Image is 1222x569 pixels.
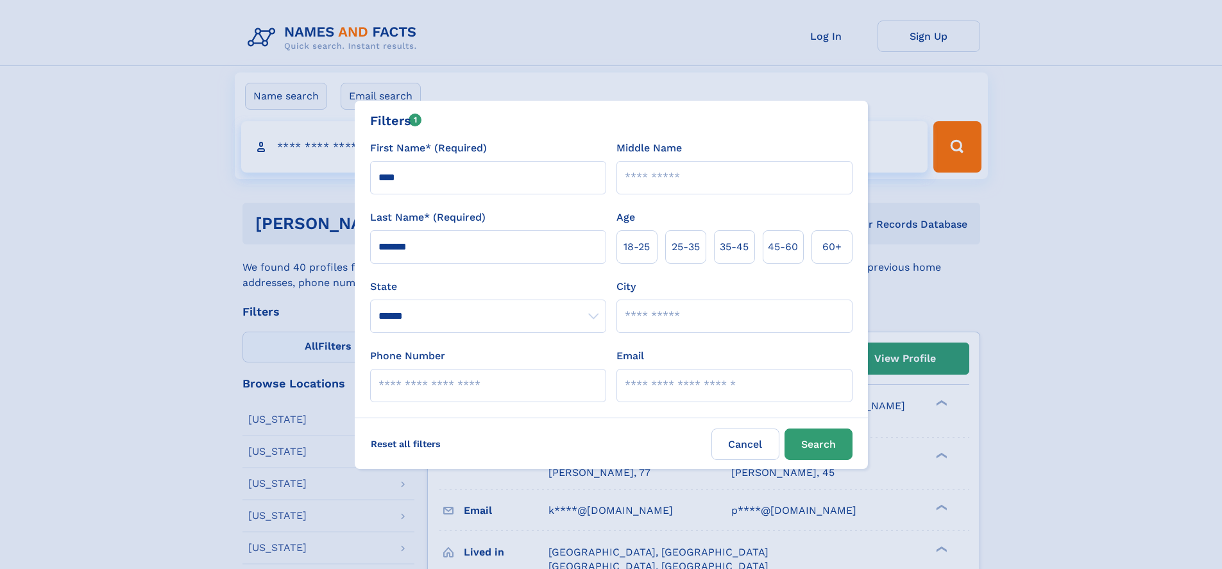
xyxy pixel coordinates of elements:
[785,429,853,460] button: Search
[362,429,449,459] label: Reset all filters
[624,239,650,255] span: 18‑25
[616,348,644,364] label: Email
[616,210,635,225] label: Age
[370,348,445,364] label: Phone Number
[370,279,606,294] label: State
[616,279,636,294] label: City
[822,239,842,255] span: 60+
[616,140,682,156] label: Middle Name
[768,239,798,255] span: 45‑60
[720,239,749,255] span: 35‑45
[672,239,700,255] span: 25‑35
[370,111,422,130] div: Filters
[711,429,779,460] label: Cancel
[370,210,486,225] label: Last Name* (Required)
[370,140,487,156] label: First Name* (Required)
